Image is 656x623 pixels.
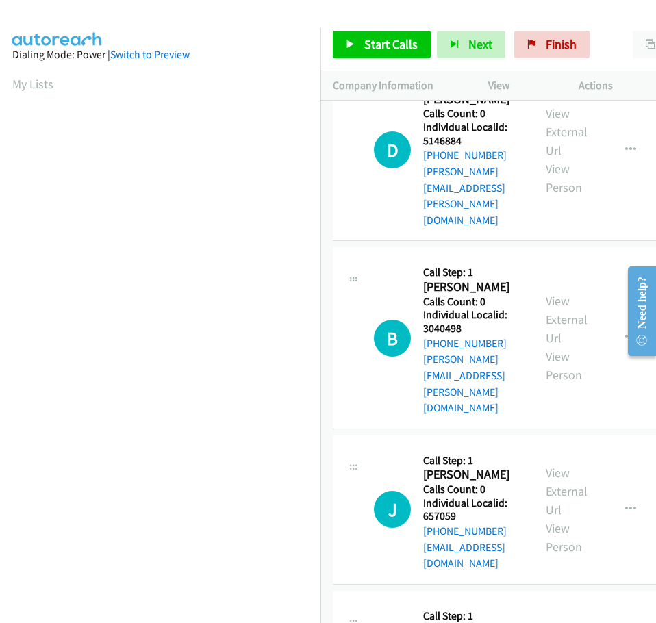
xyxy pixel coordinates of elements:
[514,31,590,58] a: Finish
[333,31,431,58] a: Start Calls
[488,77,554,94] p: View
[423,337,507,350] a: [PHONE_NUMBER]
[423,353,505,414] a: [PERSON_NAME][EMAIL_ADDRESS][PERSON_NAME][DOMAIN_NAME]
[12,47,308,63] div: Dialing Mode: Power |
[616,257,656,366] iframe: Resource Center
[423,467,521,483] h2: [PERSON_NAME]
[423,120,521,147] h5: Individual Localid: 5146884
[12,76,53,92] a: My Lists
[423,609,521,623] h5: Call Step: 1
[437,31,505,58] button: Next
[423,524,507,537] a: [PHONE_NUMBER]
[374,131,411,168] h1: D
[546,520,582,555] a: View Person
[110,48,190,61] a: Switch to Preview
[423,295,521,309] h5: Calls Count: 0
[546,465,588,518] a: View External Url
[546,36,577,52] span: Finish
[423,308,521,335] h5: Individual Localid: 3040498
[546,105,588,158] a: View External Url
[423,279,521,295] h2: [PERSON_NAME]
[546,161,582,195] a: View Person
[374,491,411,528] h1: J
[423,107,521,120] h5: Calls Count: 0
[333,77,464,94] p: Company Information
[374,320,411,357] h1: B
[546,293,588,346] a: View External Url
[364,36,418,52] span: Start Calls
[423,165,505,227] a: [PERSON_NAME][EMAIL_ADDRESS][PERSON_NAME][DOMAIN_NAME]
[423,454,521,468] h5: Call Step: 1
[579,77,644,94] p: Actions
[423,541,505,570] a: [EMAIL_ADDRESS][DOMAIN_NAME]
[423,266,521,279] h5: Call Step: 1
[468,36,492,52] span: Next
[374,320,411,357] div: The call is yet to be attempted
[423,483,521,496] h5: Calls Count: 0
[546,348,582,383] a: View Person
[423,496,521,523] h5: Individual Localid: 657059
[423,149,507,162] a: [PHONE_NUMBER]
